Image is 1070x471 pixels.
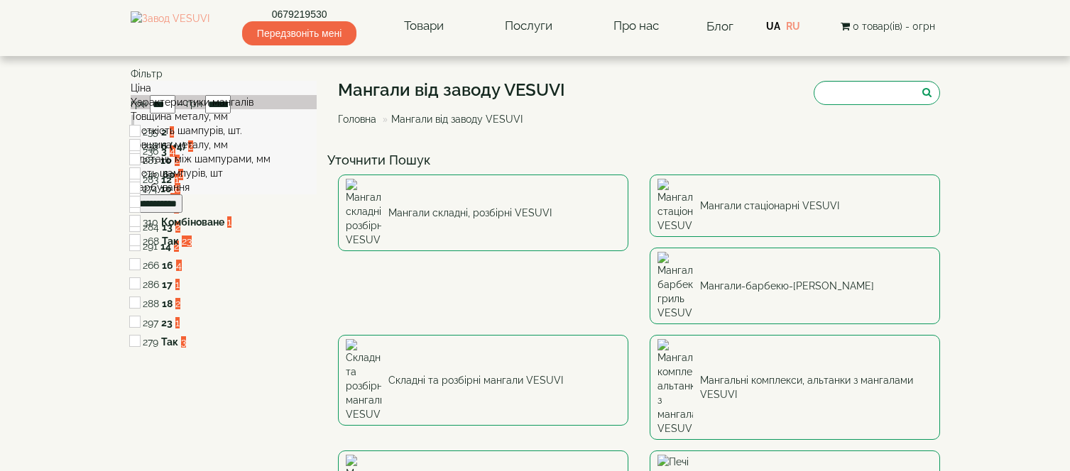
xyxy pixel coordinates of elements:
[131,95,317,109] div: Характеристики мангалів
[131,81,317,95] div: Ціна
[657,179,693,233] img: Мангали стаціонарні VESUVI
[836,18,939,34] button: 0 товар(ів) - 0грн
[379,112,523,126] li: Мангали від заводу VESUVI
[706,19,733,33] a: Блог
[143,279,159,290] span: 286
[491,10,567,43] a: Послуги
[182,236,192,247] span: 23
[162,258,173,272] label: 16
[338,174,628,251] a: Мангали складні, розбірні VESUVI Мангали складні, розбірні VESUVI
[143,317,158,328] span: 297
[242,21,356,45] span: Передзвоніть мені
[338,81,565,99] h1: Мангали від заводу VESUVI
[338,335,628,426] a: Складні та розбірні мангали VESUVI Складні та розбірні мангали VESUVI
[161,215,224,229] label: Комбіноване
[227,216,231,228] span: 1
[161,316,173,330] label: 23
[346,179,381,247] img: Мангали складні, розбірні VESUVI
[657,339,693,436] img: Мангальні комплекси, альтанки з мангалами VESUVI
[131,180,317,194] div: Фарбування
[650,248,940,324] a: Мангали-барбекю-гриль VESUVI Мангали-барбекю-[PERSON_NAME]
[650,335,940,440] a: Мангальні комплекси, альтанки з мангалами VESUVI Мангальні комплекси, альтанки з мангалами VESUVI
[162,277,173,292] label: 17
[175,317,180,328] span: 1
[327,153,951,167] h4: Уточнити Пошук
[175,298,180,309] span: 2
[657,252,693,320] img: Мангали-барбекю-гриль VESUVI
[853,21,935,32] span: 0 товар(ів) - 0грн
[181,336,186,348] span: 3
[131,67,317,81] div: Фільтр
[131,152,317,166] div: Відстань між шампурами, мм
[242,7,356,21] a: 0679219530
[176,260,182,271] span: 4
[786,21,800,32] a: RU
[143,336,158,348] span: 279
[162,234,179,248] label: Так
[162,297,173,311] label: 18
[131,11,209,41] img: Завод VESUVI
[143,298,159,309] span: 288
[143,260,159,271] span: 266
[390,10,458,43] a: Товари
[143,216,158,228] span: 310
[131,109,317,123] div: Товщина металу, мм
[346,339,381,421] img: Складні та розбірні мангали VESUVI
[131,166,317,180] div: К-сть шампурів, шт
[175,279,180,290] span: 1
[599,10,673,43] a: Про нас
[131,123,317,138] div: Місткість шампурів, шт.
[650,174,940,237] a: Мангали стаціонарні VESUVI Мангали стаціонарні VESUVI
[338,113,376,125] a: Головна
[131,138,317,152] div: Товщина металу, мм
[143,236,159,247] span: 268
[766,21,780,32] a: UA
[161,335,178,349] label: Так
